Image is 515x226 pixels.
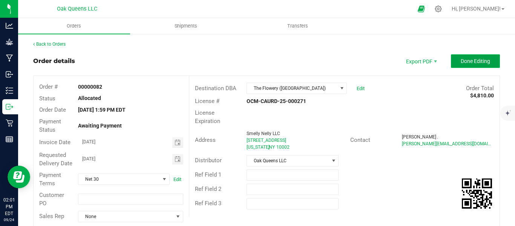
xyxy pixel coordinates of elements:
span: Smelly Nelly LLC [247,131,280,136]
span: Net 30 [78,174,160,184]
span: Customer PO [39,192,64,207]
span: , [268,145,269,150]
span: 10002 [276,145,290,150]
span: Ref Field 2 [195,186,221,192]
span: Order # [39,83,58,90]
inline-svg: Outbound [6,103,13,111]
a: Shipments [130,18,242,34]
li: Export PDF [398,54,443,68]
a: Transfers [242,18,354,34]
span: Ref Field 1 [195,171,221,178]
button: Done Editing [451,54,500,68]
a: Back to Orders [33,42,66,47]
span: [STREET_ADDRESS] [247,138,286,143]
span: Order Total [466,85,494,92]
span: NY [269,145,275,150]
span: Transfers [277,23,318,29]
span: Order Date [39,106,66,113]
span: [US_STATE] [247,145,270,150]
span: Sales Rep [39,213,64,220]
span: Payment Terms [39,172,61,187]
span: None [78,211,173,222]
inline-svg: Inventory [6,87,13,94]
inline-svg: Manufacturing [6,54,13,62]
p: 02:01 PM EDT [3,197,15,217]
span: License # [195,98,219,105]
a: Edit [173,177,181,182]
span: Invoice Date [39,139,71,146]
span: Requested Delivery Date [39,152,72,167]
span: Toggle calendar [172,137,183,148]
a: Edit [357,86,365,91]
inline-svg: Retail [6,119,13,127]
qrcode: 00000082 [462,178,492,209]
span: License Expiration [195,109,220,125]
span: [PERSON_NAME][EMAIL_ADDRESS][DOMAIN_NAME] [402,141,507,146]
inline-svg: Inbound [6,71,13,78]
strong: 00000082 [78,84,102,90]
strong: Awaiting Payment [78,123,122,129]
img: Scan me! [462,178,492,209]
strong: $4,810.00 [470,92,494,98]
a: Orders [18,18,130,34]
span: Hi, [PERSON_NAME]! [452,6,501,12]
span: . [437,134,438,140]
span: [PERSON_NAME] [402,134,436,140]
span: Orders [57,23,91,29]
iframe: Resource center [8,166,30,188]
div: Order details [33,57,75,66]
span: Contact [350,137,370,143]
span: Toggle calendar [172,154,183,165]
span: Status [39,95,55,102]
span: Payment Status [39,118,61,134]
span: Destination DBA [195,85,236,92]
span: Shipments [164,23,207,29]
span: Open Ecommerce Menu [413,2,430,16]
strong: Allocated [78,95,101,101]
span: The Flowery ([GEOGRAPHIC_DATA]) [247,83,337,94]
p: 09/24 [3,217,15,223]
strong: OCM-CAURD-25-000271 [247,98,306,104]
span: Done Editing [461,58,490,64]
div: Manage settings [434,5,443,12]
inline-svg: Reports [6,135,13,143]
span: Ref Field 3 [195,200,221,207]
inline-svg: Analytics [6,22,13,29]
strong: [DATE] 1:59 PM EDT [78,107,126,113]
span: Oak Queens LLC [247,155,329,166]
inline-svg: Grow [6,38,13,46]
span: Address [195,137,216,143]
span: Oak Queens LLC [57,6,97,12]
span: Distributor [195,157,222,164]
